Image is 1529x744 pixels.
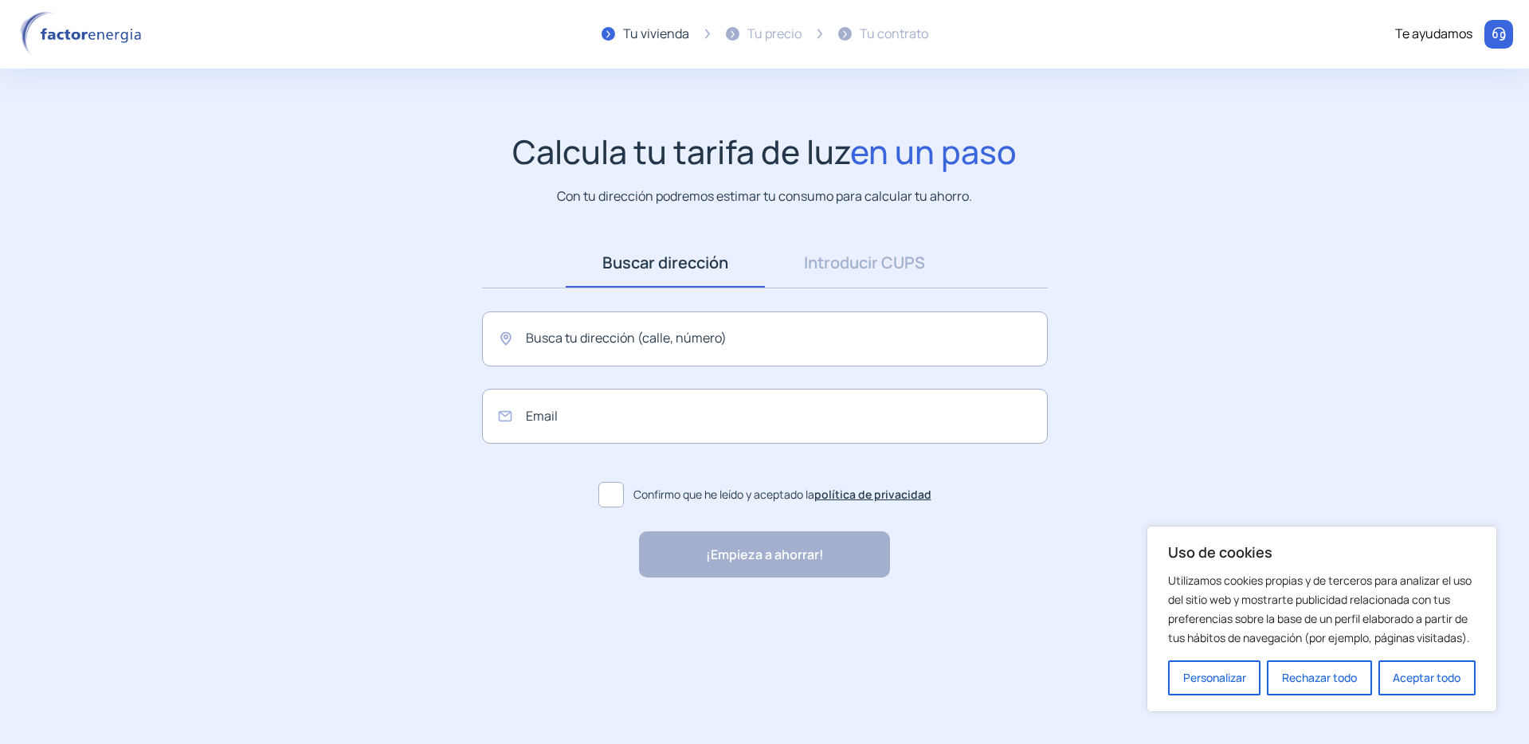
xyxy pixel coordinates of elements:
[633,486,931,503] span: Confirmo que he leído y aceptado la
[1168,571,1476,648] p: Utilizamos cookies propias y de terceros para analizar el uso del sitio web y mostrarte publicida...
[765,238,964,288] a: Introducir CUPS
[850,129,1017,174] span: en un paso
[566,238,765,288] a: Buscar dirección
[1378,660,1476,695] button: Aceptar todo
[557,186,972,206] p: Con tu dirección podremos estimar tu consumo para calcular tu ahorro.
[1168,542,1476,562] p: Uso de cookies
[16,11,151,57] img: logo factor
[1395,24,1472,45] div: Te ayudamos
[747,24,802,45] div: Tu precio
[623,24,689,45] div: Tu vivienda
[1168,660,1260,695] button: Personalizar
[1267,660,1371,695] button: Rechazar todo
[1147,526,1497,712] div: Uso de cookies
[814,487,931,502] a: política de privacidad
[860,24,928,45] div: Tu contrato
[512,132,1017,171] h1: Calcula tu tarifa de luz
[1491,26,1507,42] img: llamar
